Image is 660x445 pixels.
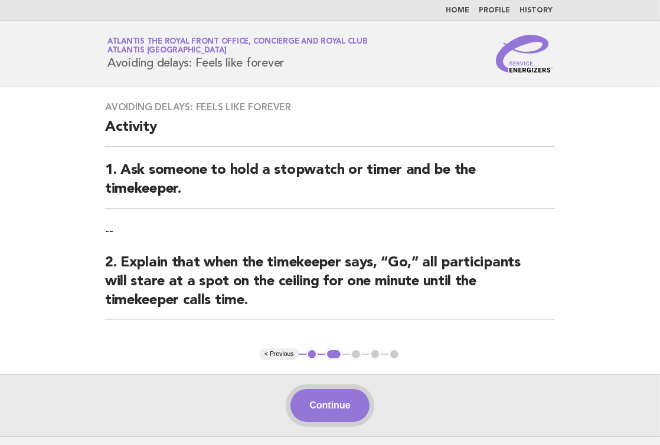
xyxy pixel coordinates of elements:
a: History [519,7,553,14]
h3: Avoiding delays: Feels like forever [105,101,555,113]
h2: Activity [105,118,555,147]
h2: 2. Explain that when the timekeeper says, “Go,” all participants will stare at a spot on the ceil... [105,253,555,320]
a: Profile [479,7,510,14]
button: 2 [325,348,342,360]
img: Service Energizers [496,35,553,72]
span: Atlantis [GEOGRAPHIC_DATA] [107,47,227,55]
p: -- [105,223,555,239]
h2: 1. Ask someone to hold a stopwatch or timer and be the timekeeper. [105,161,555,209]
h1: Avoiding delays: Feels like forever [107,38,368,69]
a: Home [446,7,469,14]
button: 1 [306,348,318,360]
button: Continue [290,389,369,422]
a: Atlantis The Royal Front Office, Concierge and Royal ClubAtlantis [GEOGRAPHIC_DATA] [107,38,368,54]
button: < Previous [260,348,298,360]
